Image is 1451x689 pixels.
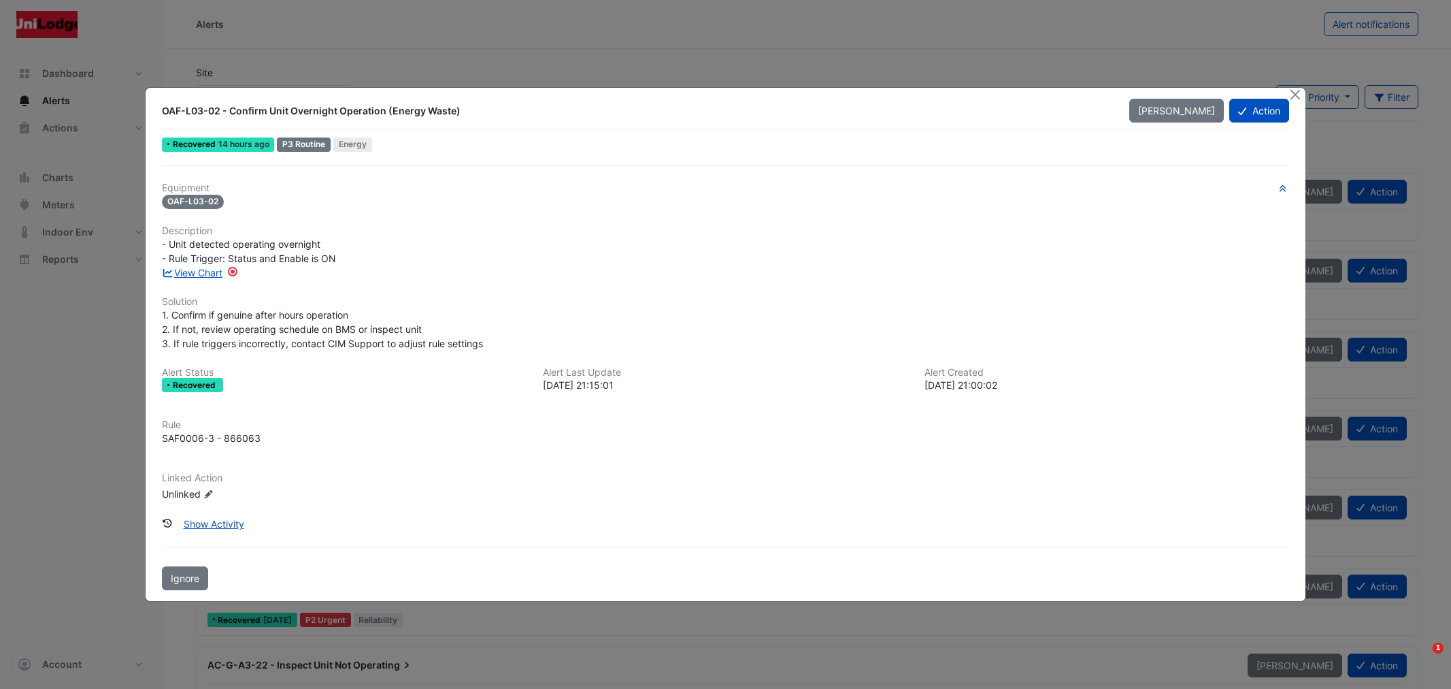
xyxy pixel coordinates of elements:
h6: Solution [162,296,1288,308]
h6: Alert Status [162,367,527,379]
button: Show Activity [175,512,253,536]
h6: Equipment [162,182,1288,194]
div: Unlinked [162,487,325,501]
span: Mon 06-Oct-2025 21:15 AEDT [218,139,269,149]
span: 1 [1433,643,1444,654]
span: OAF-L03-02 [162,195,224,209]
span: Recovered [173,381,218,389]
h6: Alert Last Update [543,367,907,379]
fa-icon: Edit Linked Action [203,490,214,500]
div: OAF-L03-02 - Confirm Unit Overnight Operation (Energy Waste) [162,104,1113,118]
h6: Alert Created [924,367,1289,379]
h6: Rule [162,419,1288,431]
span: Ignore [171,573,199,584]
div: P3 Routine [277,138,331,152]
div: [DATE] 21:00:02 [924,378,1289,392]
h6: Linked Action [162,472,1288,484]
span: [PERSON_NAME] [1138,105,1215,116]
iframe: Intercom notifications message [1179,541,1451,682]
a: View Chart [162,267,222,278]
button: [PERSON_NAME] [1129,99,1224,123]
div: SAF0006-3 - 866063 [162,431,261,445]
div: [DATE] 21:15:01 [543,378,907,392]
span: Recovered [173,140,218,148]
span: - Unit detected operating overnight - Rule Trigger: Status and Enable is ON [162,238,336,264]
button: Ignore [162,566,208,590]
button: Close [1288,88,1303,102]
iframe: Intercom live chat [1405,643,1437,675]
span: 1. Confirm if genuine after hours operation 2. If not, review operating schedule on BMS or inspec... [162,309,483,349]
span: Energy [333,138,372,152]
h6: Description [162,225,1288,237]
button: Action [1229,99,1288,123]
div: Tooltip anchor [227,266,239,278]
